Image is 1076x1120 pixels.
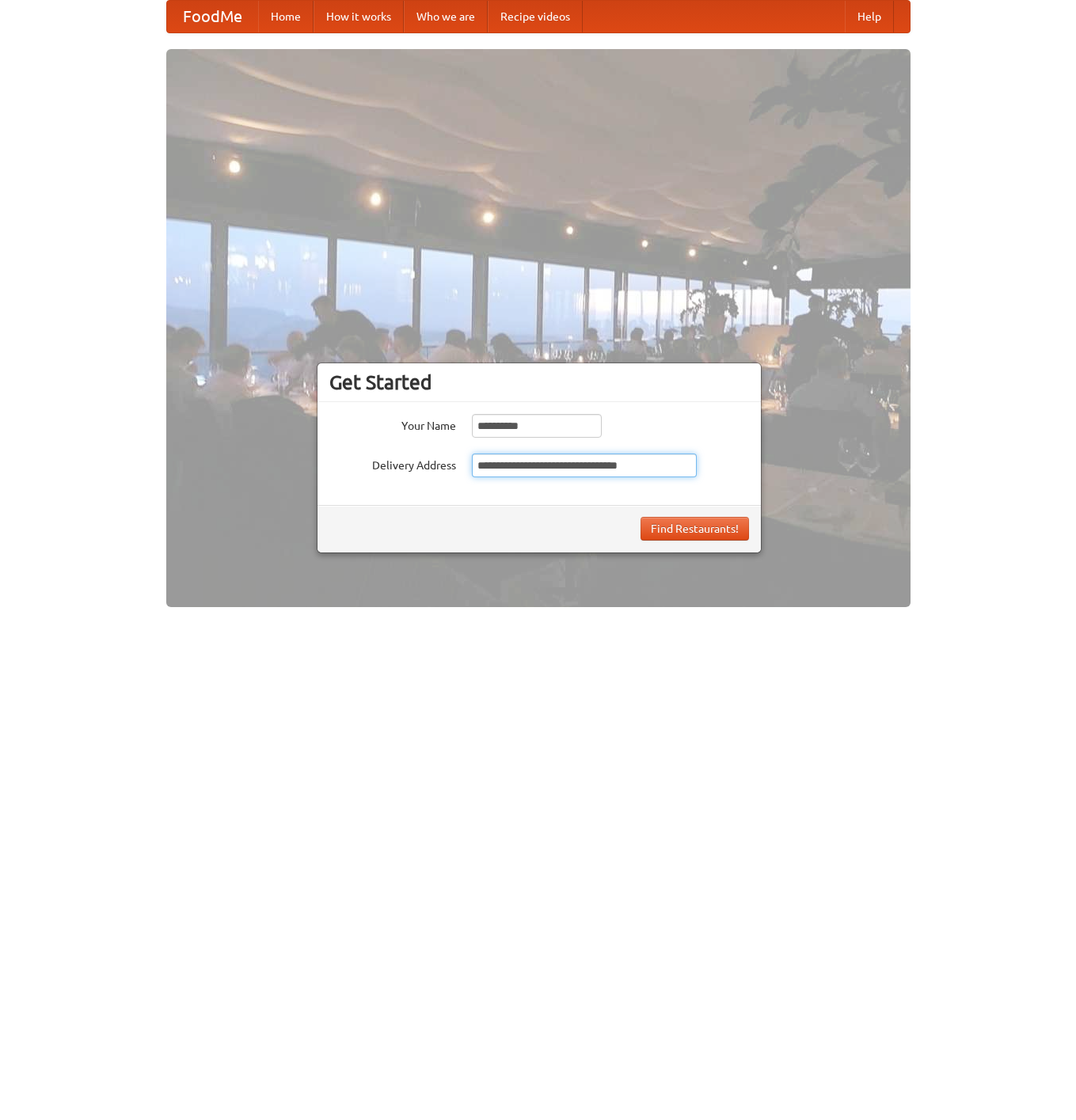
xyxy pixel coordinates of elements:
a: Who we are [404,1,488,32]
a: Home [258,1,314,32]
label: Delivery Address [329,454,456,473]
a: Help [845,1,894,32]
h3: Get Started [329,370,749,394]
label: Your Name [329,414,456,434]
a: Recipe videos [488,1,583,32]
a: How it works [314,1,404,32]
button: Find Restaurants! [641,517,749,541]
a: FoodMe [167,1,258,32]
